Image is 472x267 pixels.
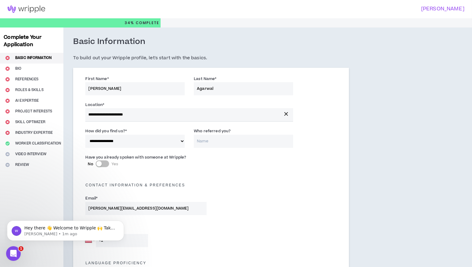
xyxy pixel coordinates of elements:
input: Name [194,135,293,148]
h5: Contact Information & preferences [81,183,341,187]
h5: To build out your Wripple profile, let's start with the basics. [73,54,349,62]
label: Location [85,100,104,110]
span: Complete [134,20,159,26]
label: Have you already spoken with someone at Wripple? [85,152,186,162]
button: NoYes [96,160,109,167]
input: Last Name [194,82,293,95]
h3: Basic Information [73,37,145,47]
label: Email [85,193,98,203]
label: Who referred you? [194,126,231,136]
iframe: Intercom notifications message [5,208,126,251]
h5: Language Proficiency [81,261,341,265]
label: First Name [85,74,108,84]
h3: [PERSON_NAME] [232,6,464,12]
h3: Complete Your Application [1,34,62,48]
iframe: Intercom live chat [6,246,21,261]
input: Enter Email [85,202,206,215]
span: 1 [19,246,23,251]
p: 34% [125,18,159,27]
span: Yes [112,161,118,167]
input: First Name [85,82,185,95]
label: Phone Number [85,221,206,231]
span: No [88,161,93,167]
label: How did you find us? [85,126,127,136]
label: Last Name [194,74,216,84]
